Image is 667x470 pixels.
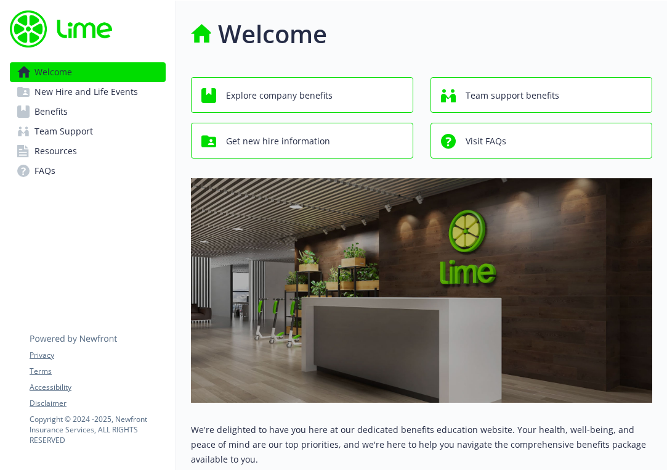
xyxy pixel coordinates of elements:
[34,122,93,141] span: Team Support
[10,82,166,102] a: New Hire and Life Events
[431,77,653,113] button: Team support benefits
[34,102,68,122] span: Benefits
[431,123,653,159] button: Visit FAQs
[191,178,652,403] img: overview page banner
[30,366,165,377] a: Terms
[34,82,138,102] span: New Hire and Life Events
[30,398,165,409] a: Disclaimer
[34,141,77,161] span: Resources
[191,423,652,467] p: We're delighted to have you here at our dedicated benefits education website. Your health, well-b...
[30,382,165,393] a: Accessibility
[10,161,166,181] a: FAQs
[30,414,165,445] p: Copyright © 2024 - 2025 , Newfront Insurance Services, ALL RIGHTS RESERVED
[34,62,72,82] span: Welcome
[10,141,166,161] a: Resources
[466,130,506,153] span: Visit FAQs
[218,15,327,52] h1: Welcome
[226,84,333,107] span: Explore company benefits
[466,84,559,107] span: Team support benefits
[10,62,166,82] a: Welcome
[226,130,330,153] span: Get new hire information
[10,122,166,141] a: Team Support
[191,77,413,113] button: Explore company benefits
[30,350,165,361] a: Privacy
[191,123,413,159] button: Get new hire information
[34,161,55,181] span: FAQs
[10,102,166,122] a: Benefits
